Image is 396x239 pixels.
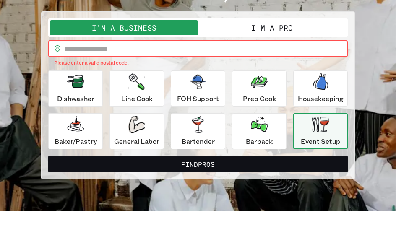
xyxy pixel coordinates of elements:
[246,164,273,174] p: Barback
[293,141,348,177] button: Event Setup
[109,141,164,177] button: General Labor
[109,99,164,135] button: Line Cook
[50,48,198,63] button: I'm a Business
[114,164,159,174] p: General Labor
[177,122,219,132] p: FOH Support
[41,14,355,31] h2: GET GREAT SERVICE, A LA CARTE.
[293,99,348,135] button: Housekeeping
[55,164,97,174] p: Baker/Pastry
[57,122,94,132] p: Dishwasher
[121,122,153,132] p: Line Cook
[232,99,287,135] button: Prep Cook
[232,141,287,177] button: Barback
[182,164,215,174] p: Bartender
[171,141,225,177] button: Bartender
[54,87,342,95] p: Please enter a valid postal code.
[243,122,276,132] p: Prep Cook
[171,99,225,135] button: FOH Support
[48,99,103,135] button: Dishwasher
[301,164,340,174] p: Event Setup
[198,48,346,63] button: I'm a Pro
[48,141,103,177] button: Baker/Pastry
[298,122,344,132] p: Housekeeping
[48,184,348,201] button: FindPros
